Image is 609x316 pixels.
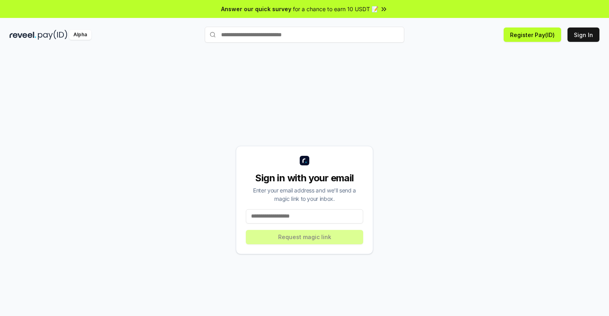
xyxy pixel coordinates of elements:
img: pay_id [38,30,67,40]
button: Register Pay(ID) [504,27,561,42]
div: Alpha [69,30,91,40]
button: Sign In [567,27,599,42]
span: Answer our quick survey [221,5,291,13]
img: reveel_dark [10,30,36,40]
div: Enter your email address and we’ll send a magic link to your inbox. [246,186,363,203]
div: Sign in with your email [246,172,363,184]
span: for a chance to earn 10 USDT 📝 [293,5,378,13]
img: logo_small [300,156,309,165]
